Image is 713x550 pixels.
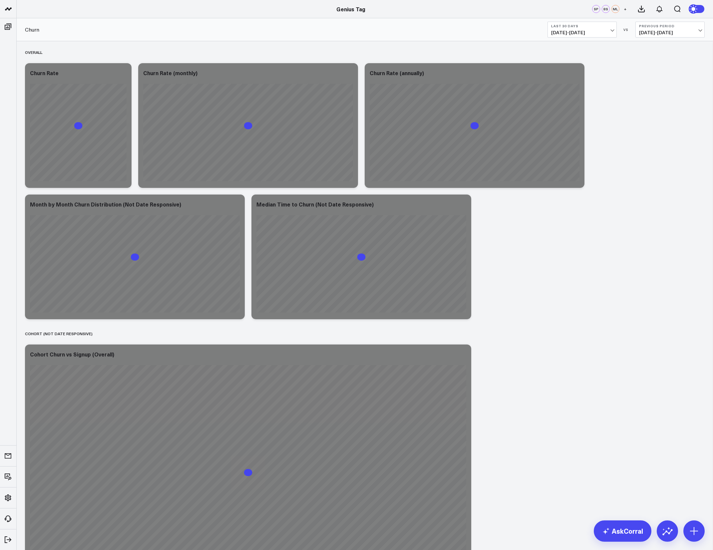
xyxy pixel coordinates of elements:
button: Previous Period[DATE]-[DATE] [635,22,705,38]
b: Previous Period [639,24,701,28]
div: Churn Rate (annually) [370,69,424,76]
a: AskCorral [594,520,651,542]
button: Last 30 Days[DATE]-[DATE] [547,22,617,38]
div: Churn Rate [30,69,59,76]
button: + [621,5,629,13]
div: VS [620,28,632,32]
b: Last 30 Days [551,24,613,28]
a: Genius Tag [336,5,365,13]
div: BS [602,5,610,13]
div: COHORT (NOT DATE RESPONSIVE) [25,326,93,341]
a: Churn [25,26,39,33]
div: Overall [25,45,42,60]
div: ML [611,5,619,13]
span: [DATE] - [DATE] [639,30,701,35]
div: SP [592,5,600,13]
span: + [624,7,627,11]
span: [DATE] - [DATE] [551,30,613,35]
div: Median Time to Churn (Not Date Responsive) [256,201,374,208]
div: Month by Month Churn Distribution (Not Date Responsive) [30,201,181,208]
div: Cohort Churn vs Signup (Overall) [30,350,114,358]
div: Churn Rate (monthly) [143,69,197,76]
